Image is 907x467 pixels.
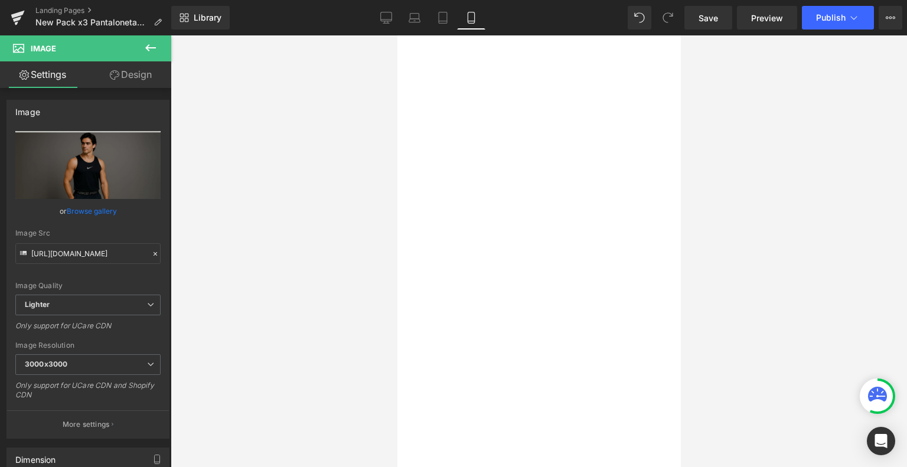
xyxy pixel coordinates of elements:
[656,6,680,30] button: Redo
[15,381,161,407] div: Only support for UCare CDN and Shopify CDN
[628,6,651,30] button: Undo
[194,12,221,23] span: Library
[15,243,161,264] input: Link
[15,100,40,117] div: Image
[400,6,429,30] a: Laptop
[867,427,895,455] div: Open Intercom Messenger
[751,12,783,24] span: Preview
[15,229,161,237] div: Image Src
[879,6,902,30] button: More
[67,201,117,221] a: Browse gallery
[25,360,67,368] b: 3000x3000
[15,282,161,290] div: Image Quality
[15,341,161,350] div: Image Resolution
[15,448,56,465] div: Dimension
[802,6,874,30] button: Publish
[15,205,161,217] div: or
[372,6,400,30] a: Desktop
[429,6,457,30] a: Tablet
[35,6,171,15] a: Landing Pages
[816,13,846,22] span: Publish
[15,321,161,338] div: Only support for UCare CDN
[35,18,149,27] span: New Pack x3 Pantalonetas NP con licra
[7,410,169,438] button: More settings
[25,300,50,309] b: Lighter
[699,12,718,24] span: Save
[737,6,797,30] a: Preview
[171,6,230,30] a: New Library
[88,61,174,88] a: Design
[31,44,56,53] span: Image
[457,6,485,30] a: Mobile
[63,419,110,430] p: More settings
